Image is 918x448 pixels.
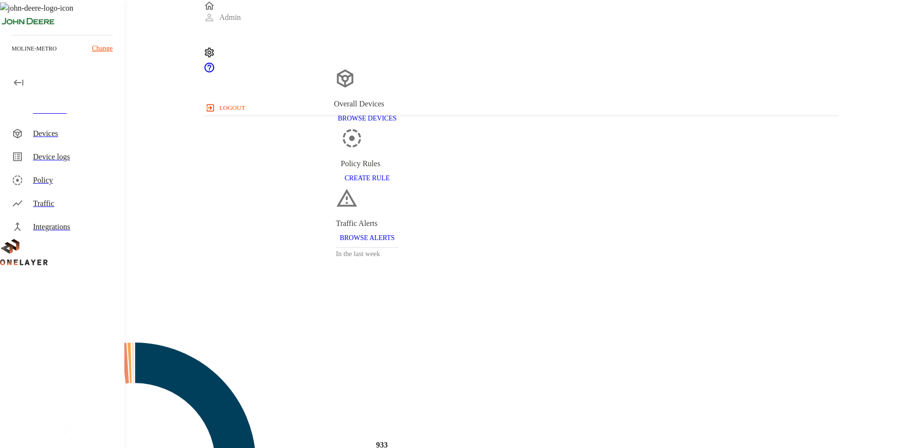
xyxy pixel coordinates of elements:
[204,67,215,75] a: onelayer-support
[336,229,398,247] button: BROWSE ALERTS
[336,233,398,241] a: BROWSE ALERTS
[341,170,394,188] button: CREATE RULE
[219,12,240,23] p: Admin
[341,173,394,182] a: CREATE RULE
[334,114,401,122] a: BROWSE DEVICES
[336,218,398,229] div: Traffic Alerts
[204,67,215,75] span: Support Portal
[204,100,838,116] a: logout
[204,100,249,116] button: logout
[341,158,394,170] div: Policy Rules
[334,110,401,128] button: BROWSE DEVICES
[336,248,398,260] h3: In the last week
